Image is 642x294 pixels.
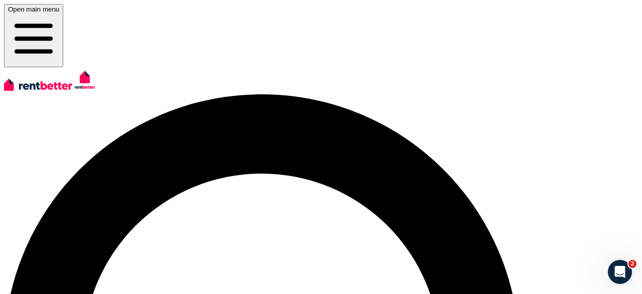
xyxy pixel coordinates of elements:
[4,4,63,67] button: Open main menu
[628,260,636,268] span: 2
[72,67,97,92] img: RentBetter
[8,6,59,13] span: Open main menu
[4,77,72,92] img: RentBetter
[608,260,632,284] iframe: Intercom live chat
